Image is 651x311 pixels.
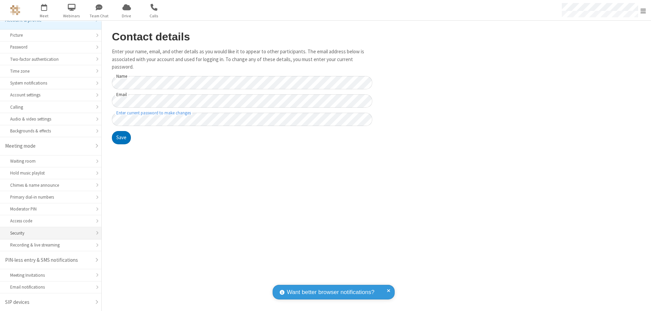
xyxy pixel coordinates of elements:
div: Two-factor authentication [10,56,91,62]
div: Backgrounds & effects [10,128,91,134]
div: Picture [10,32,91,38]
div: Meeting Invitations [10,272,91,278]
span: Drive [114,13,139,19]
div: Password [10,44,91,50]
div: Time zone [10,68,91,74]
div: Hold music playlist [10,170,91,176]
span: Meet [32,13,57,19]
div: Meeting mode [5,142,91,150]
div: Access code [10,218,91,224]
input: Email [112,94,372,108]
div: Email notifications [10,284,91,290]
div: System notifications [10,80,91,86]
div: Calling [10,104,91,110]
span: Calls [141,13,167,19]
div: Chimes & name announce [10,182,91,188]
p: Enter your name, email, and other details as you would like it to appear to other participants. T... [112,48,372,71]
input: Name [112,76,372,89]
img: QA Selenium DO NOT DELETE OR CHANGE [10,5,20,15]
div: Security [10,230,91,236]
div: SIP devices [5,298,91,306]
button: Save [112,131,131,145]
span: Want better browser notifications? [287,288,374,297]
div: Account settings [10,92,91,98]
input: Enter current password to make changes [112,113,372,126]
span: Webinars [59,13,84,19]
div: PIN-less entry & SMS notifications [5,256,91,264]
div: Moderator PIN [10,206,91,212]
div: Primary dial-in numbers [10,194,91,200]
div: Audio & video settings [10,116,91,122]
h2: Contact details [112,31,372,43]
iframe: Chat [634,293,646,306]
span: Team Chat [86,13,112,19]
div: Waiting room [10,158,91,164]
div: Recording & live streaming [10,242,91,248]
